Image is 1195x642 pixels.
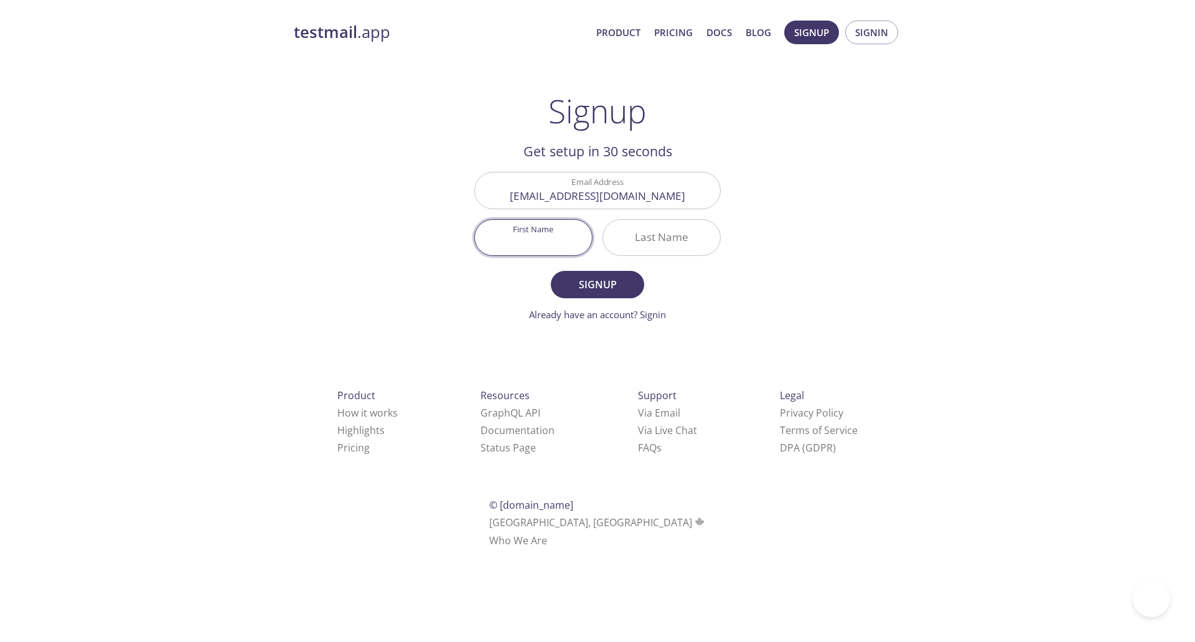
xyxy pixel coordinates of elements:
span: Product [337,389,375,402]
span: Legal [780,389,804,402]
a: How it works [337,406,398,420]
a: Status Page [480,441,536,455]
a: GraphQL API [480,406,540,420]
a: FAQ [638,441,662,455]
a: Blog [746,24,771,40]
span: s [657,441,662,455]
a: Pricing [337,441,370,455]
a: Who We Are [489,534,547,547]
span: Resources [480,389,530,402]
a: Already have an account? Signin [529,308,666,321]
a: Product [596,24,640,40]
a: Pricing [654,24,693,40]
span: Signin [855,24,888,40]
a: Docs [706,24,732,40]
a: DPA (GDPR) [780,441,836,455]
a: Via Live Chat [638,423,697,437]
a: Via Email [638,406,680,420]
button: Signup [784,21,839,44]
h2: Get setup in 30 seconds [474,141,721,162]
a: Documentation [480,423,555,437]
strong: testmail [294,21,357,43]
button: Signup [551,271,644,298]
a: Highlights [337,423,385,437]
a: Terms of Service [780,423,858,437]
h1: Signup [548,92,647,130]
iframe: Help Scout Beacon - Open [1133,580,1170,617]
span: © [DOMAIN_NAME] [489,498,573,512]
button: Signin [845,21,898,44]
span: Signup [565,276,630,293]
span: Signup [794,24,829,40]
span: Support [638,389,677,402]
a: testmail.app [294,22,586,43]
a: Privacy Policy [780,406,843,420]
span: [GEOGRAPHIC_DATA], [GEOGRAPHIC_DATA] [489,516,706,529]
